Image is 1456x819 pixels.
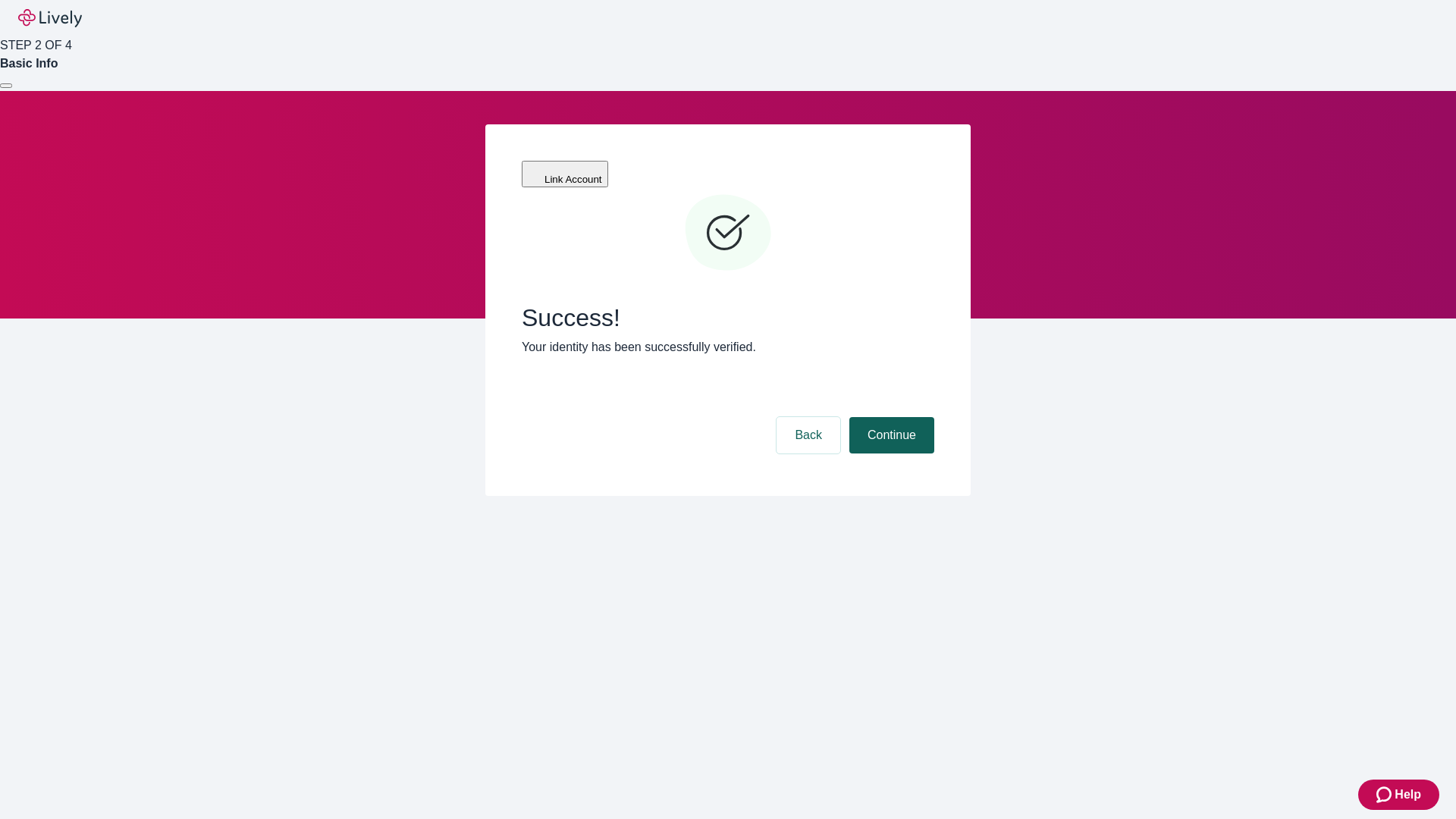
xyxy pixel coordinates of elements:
svg: Checkmark icon [682,188,773,279]
svg: Zendesk support icon [1376,786,1395,804]
button: Zendesk support iconHelp [1358,780,1439,810]
p: Your identity has been successfully verified. [522,338,934,356]
button: Link Account [522,161,608,187]
img: Lively [18,9,82,27]
button: Back [777,417,840,453]
span: Success! [522,303,934,332]
span: Help [1395,786,1421,804]
button: Continue [849,417,934,453]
